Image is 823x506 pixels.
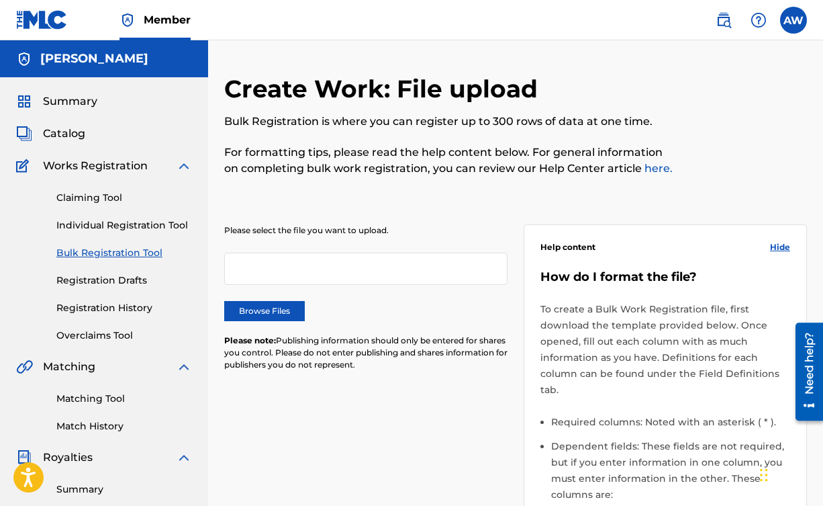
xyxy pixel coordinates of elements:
[224,335,276,345] span: Please note:
[16,93,32,110] img: Summary
[43,93,97,110] span: Summary
[16,450,32,466] img: Royalties
[224,144,673,177] p: For formatting tips, please read the help content below. For general information on completing bu...
[16,10,68,30] img: MLC Logo
[785,318,823,426] iframe: Resource Center
[144,12,191,28] span: Member
[760,455,768,495] div: Drag
[56,482,192,497] a: Summary
[40,51,148,67] h5: AARON WITTROCK
[224,335,507,371] p: Publishing information should only be entered for shares you control. Please do not enter publish...
[780,7,807,34] div: User Menu
[751,12,767,28] img: help
[176,359,192,375] img: expand
[770,241,790,253] span: Hide
[756,441,823,506] iframe: Chat Widget
[43,450,93,466] span: Royalties
[56,329,192,343] a: Overclaims Tool
[176,158,192,174] img: expand
[56,273,192,288] a: Registration Drafts
[56,191,192,205] a: Claiming Tool
[16,51,32,67] img: Accounts
[43,126,85,142] span: Catalog
[56,392,192,406] a: Matching Tool
[540,301,790,398] p: To create a Bulk Work Registration file, first download the template provided below. Once opened,...
[16,126,85,142] a: CatalogCatalog
[56,218,192,233] a: Individual Registration Tool
[710,7,737,34] a: Public Search
[224,224,507,237] p: Please select the file you want to upload.
[551,414,790,438] li: Required columns: Noted with an asterisk ( * ).
[176,450,192,466] img: expand
[16,93,97,110] a: SummarySummary
[119,12,136,28] img: Top Rightsholder
[716,12,732,28] img: search
[224,301,305,321] label: Browse Files
[16,126,32,142] img: Catalog
[56,419,192,433] a: Match History
[56,301,192,315] a: Registration History
[745,7,772,34] div: Help
[224,74,544,104] h2: Create Work: File upload
[540,241,595,253] span: Help content
[43,158,148,174] span: Works Registration
[16,359,33,375] img: Matching
[56,246,192,260] a: Bulk Registration Tool
[16,158,34,174] img: Works Registration
[43,359,95,375] span: Matching
[540,269,790,285] h5: How do I format the file?
[224,114,673,130] p: Bulk Registration is where you can register up to 300 rows of data at one time.
[642,162,673,175] a: here.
